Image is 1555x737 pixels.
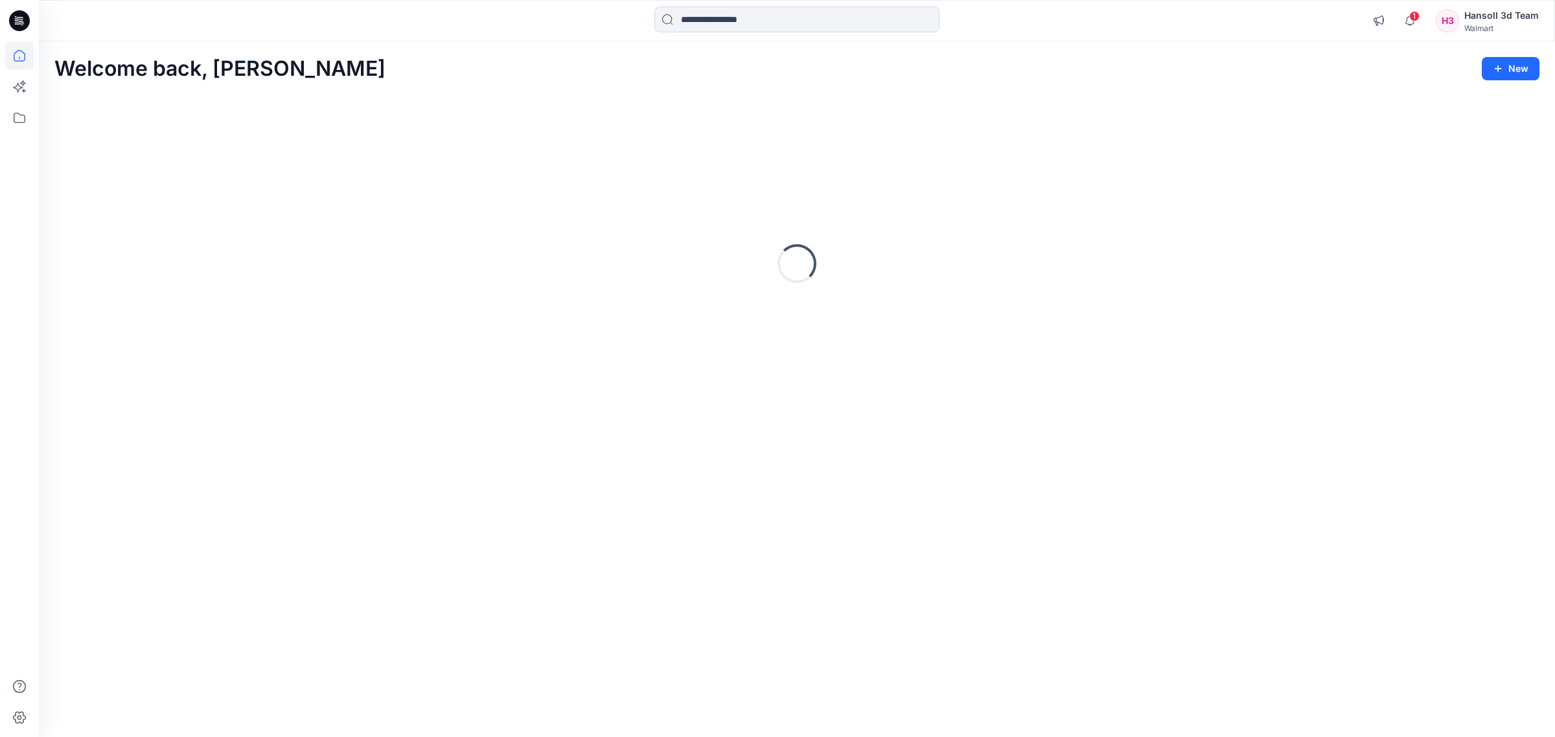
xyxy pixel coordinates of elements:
[1482,57,1539,80] button: New
[1409,11,1420,21] span: 1
[1464,8,1539,23] div: Hansoll 3d Team
[54,57,386,81] h2: Welcome back, [PERSON_NAME]
[1464,23,1539,33] div: Walmart
[1436,9,1459,32] div: H3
